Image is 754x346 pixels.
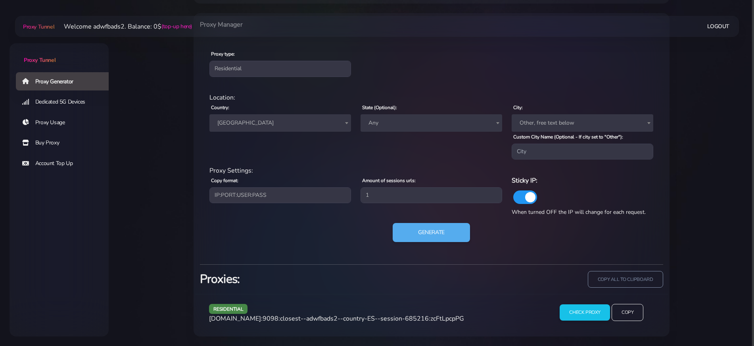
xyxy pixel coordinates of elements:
a: Logout [707,19,729,34]
iframe: Webchat Widget [716,308,744,336]
input: copy all to clipboard [588,271,663,288]
input: Check Proxy [560,304,610,321]
label: Copy format: [211,177,238,184]
label: Custom City Name (Optional - If city set to "Other"): [513,133,623,140]
label: Proxy type: [211,50,235,58]
a: (top-up here) [161,22,192,31]
span: Proxy Tunnel [24,56,56,64]
span: Other, free text below [512,114,653,132]
span: Spain [209,114,351,132]
a: Dedicated 5G Devices [16,93,115,111]
input: Copy [612,304,643,321]
a: Proxy Generator [16,72,115,90]
span: Spain [214,117,346,129]
button: Generate [393,223,470,242]
span: Any [365,117,497,129]
li: Welcome adwfbads2. Balance: 0$ [54,22,192,31]
label: Amount of sessions urls: [362,177,416,184]
h3: Proxies: [200,271,427,287]
span: Other, free text below [516,117,648,129]
span: Any [361,114,502,132]
div: Location: [205,93,658,102]
span: When turned OFF the IP will change for each request. [512,208,646,216]
div: Proxy Settings: [205,166,658,175]
label: Country: [211,104,229,111]
input: City [512,144,653,160]
a: Proxy Tunnel [10,43,109,64]
a: Buy Proxy [16,134,115,152]
span: [DOMAIN_NAME]:9098:closest--adwfbads2--country-ES--session-685216:zcFtLpcpPG [209,314,464,323]
a: Proxy Tunnel [21,20,54,33]
a: Proxy Usage [16,113,115,132]
label: City: [513,104,523,111]
h6: Sticky IP: [512,175,653,186]
a: Account Top Up [16,154,115,173]
span: Proxy Tunnel [23,23,54,31]
label: State (Optional): [362,104,397,111]
span: residential [209,304,248,314]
